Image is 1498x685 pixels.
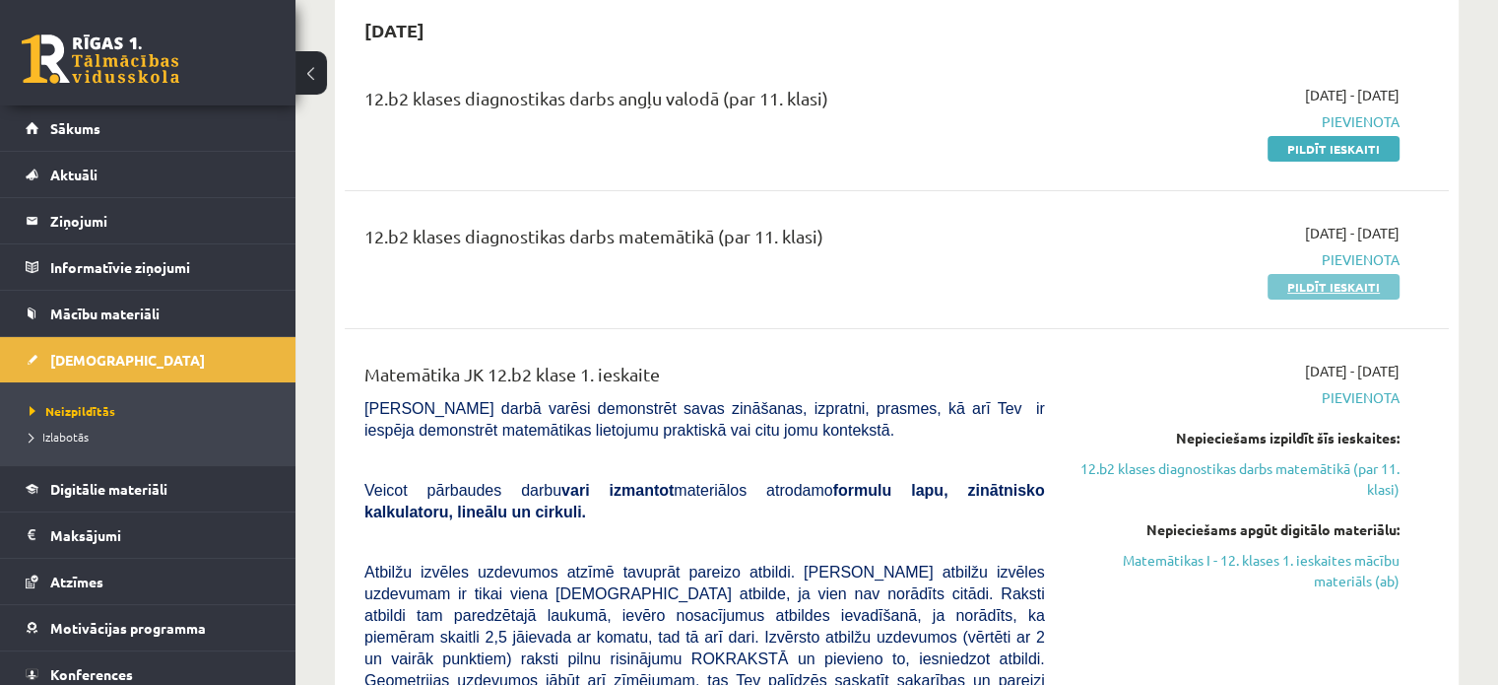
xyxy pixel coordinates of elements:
div: Matemātika JK 12.b2 klase 1. ieskaite [364,361,1045,397]
span: [DATE] - [DATE] [1305,85,1400,105]
a: Informatīvie ziņojumi [26,244,271,290]
a: [DEMOGRAPHIC_DATA] [26,337,271,382]
span: Digitālie materiāli [50,480,167,498]
span: Motivācijas programma [50,619,206,637]
span: Aktuāli [50,166,98,183]
span: [DATE] - [DATE] [1305,361,1400,381]
a: Ziņojumi [26,198,271,243]
span: Atzīmes [50,573,103,590]
a: Aktuāli [26,152,271,197]
span: Neizpildītās [30,403,115,419]
b: formulu lapu, zinātnisko kalkulatoru, lineālu un cirkuli. [364,482,1045,520]
span: Mācību materiāli [50,305,160,322]
span: Veicot pārbaudes darbu materiālos atrodamo [364,482,1045,520]
a: Pildīt ieskaiti [1268,274,1400,300]
span: Izlabotās [30,429,89,445]
legend: Ziņojumi [50,198,271,243]
legend: Maksājumi [50,513,271,558]
a: Digitālie materiāli [26,466,271,512]
a: Rīgas 1. Tālmācības vidusskola [22,34,179,84]
a: Maksājumi [26,513,271,558]
span: Sākums [50,119,100,137]
span: [DATE] - [DATE] [1305,223,1400,243]
span: [PERSON_NAME] darbā varēsi demonstrēt savas zināšanas, izpratni, prasmes, kā arī Tev ir iespēja d... [364,400,1045,439]
a: Motivācijas programma [26,605,271,651]
span: Pievienota [1075,111,1400,132]
a: Sākums [26,105,271,151]
a: Neizpildītās [30,402,276,420]
a: 12.b2 klases diagnostikas darbs matemātikā (par 11. klasi) [1075,458,1400,500]
div: Nepieciešams apgūt digitālo materiālu: [1075,519,1400,540]
span: [DEMOGRAPHIC_DATA] [50,351,205,369]
legend: Informatīvie ziņojumi [50,244,271,290]
a: Izlabotās [30,428,276,445]
h2: [DATE] [345,7,444,53]
span: Konferences [50,665,133,683]
b: vari izmantot [561,482,674,499]
a: Pildīt ieskaiti [1268,136,1400,162]
a: Atzīmes [26,559,271,604]
div: Nepieciešams izpildīt šīs ieskaites: [1075,428,1400,448]
div: 12.b2 klases diagnostikas darbs angļu valodā (par 11. klasi) [364,85,1045,121]
span: Pievienota [1075,249,1400,270]
div: 12.b2 klases diagnostikas darbs matemātikā (par 11. klasi) [364,223,1045,259]
a: Mācību materiāli [26,291,271,336]
span: Pievienota [1075,387,1400,408]
a: Matemātikas I - 12. klases 1. ieskaites mācību materiāls (ab) [1075,550,1400,591]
